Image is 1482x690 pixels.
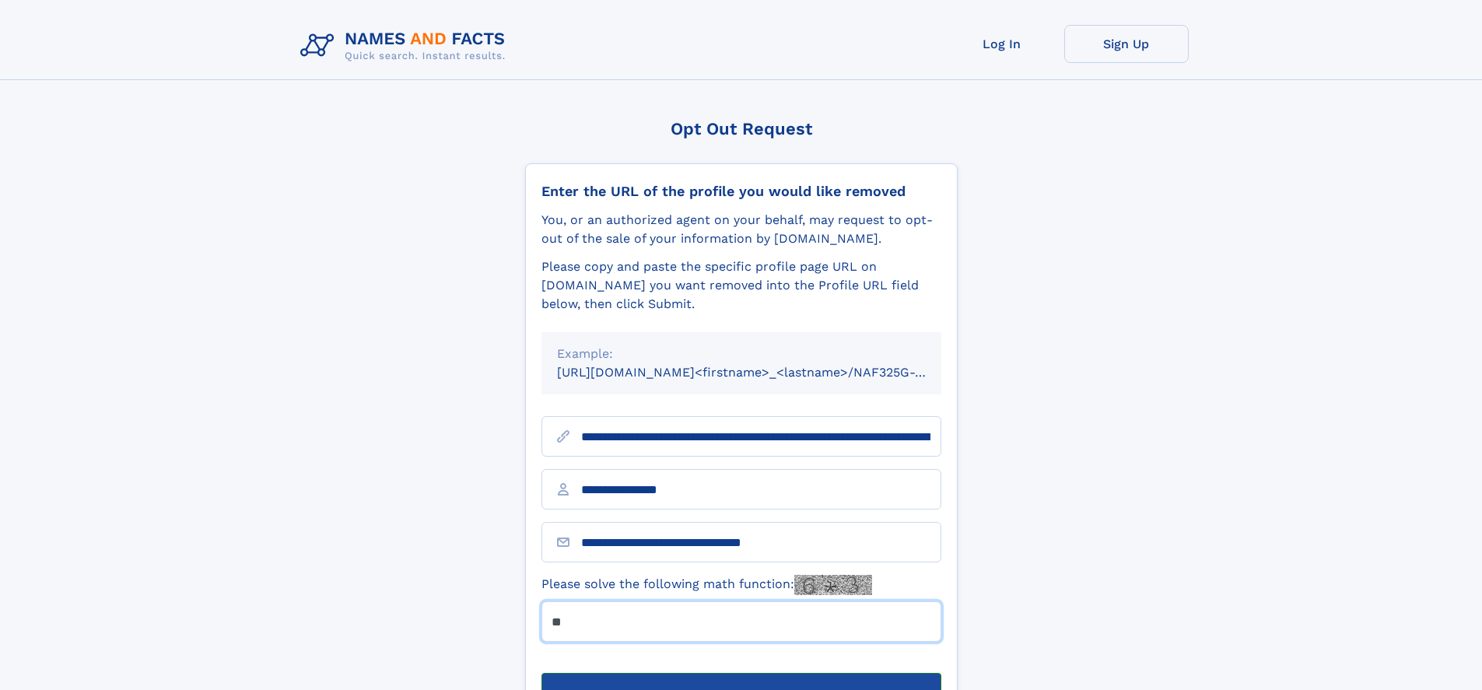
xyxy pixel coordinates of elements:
[541,257,941,313] div: Please copy and paste the specific profile page URL on [DOMAIN_NAME] you want removed into the Pr...
[294,25,518,67] img: Logo Names and Facts
[541,575,872,595] label: Please solve the following math function:
[557,365,971,380] small: [URL][DOMAIN_NAME]<firstname>_<lastname>/NAF325G-xxxxxxxx
[541,183,941,200] div: Enter the URL of the profile you would like removed
[525,119,958,138] div: Opt Out Request
[541,211,941,248] div: You, or an authorized agent on your behalf, may request to opt-out of the sale of your informatio...
[557,345,926,363] div: Example:
[940,25,1064,63] a: Log In
[1064,25,1189,63] a: Sign Up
